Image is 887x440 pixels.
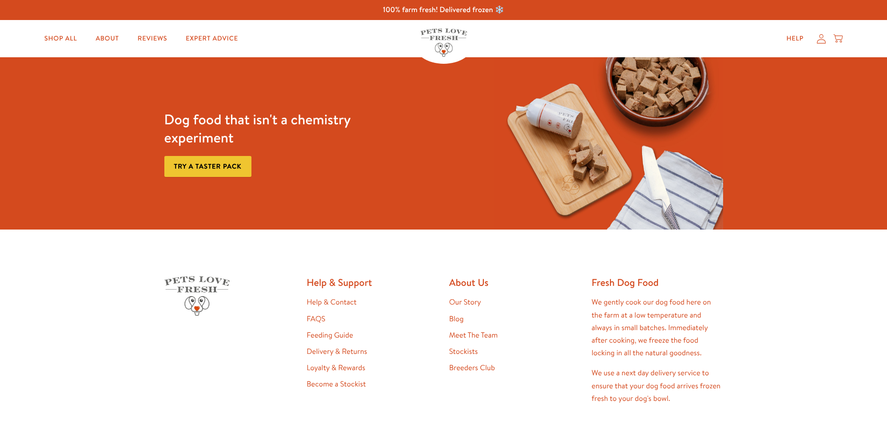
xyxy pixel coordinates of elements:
[449,314,464,324] a: Blog
[178,29,245,48] a: Expert Advice
[449,346,478,357] a: Stockists
[307,363,366,373] a: Loyalty & Rewards
[164,110,393,147] h3: Dog food that isn't a chemistry experiment
[37,29,84,48] a: Shop All
[592,296,723,359] p: We gently cook our dog food here on the farm at a low temperature and always in small batches. Im...
[307,297,357,307] a: Help & Contact
[88,29,126,48] a: About
[307,330,353,340] a: Feeding Guide
[164,276,230,316] img: Pets Love Fresh
[592,276,723,289] h2: Fresh Dog Food
[307,314,325,324] a: FAQS
[307,276,438,289] h2: Help & Support
[779,29,811,48] a: Help
[307,379,366,389] a: Become a Stockist
[494,57,723,230] img: Fussy
[307,346,367,357] a: Delivery & Returns
[592,367,723,405] p: We use a next day delivery service to ensure that your dog food arrives frozen fresh to your dog'...
[449,363,495,373] a: Breeders Club
[449,276,581,289] h2: About Us
[420,28,467,57] img: Pets Love Fresh
[130,29,175,48] a: Reviews
[449,297,481,307] a: Our Story
[449,330,498,340] a: Meet The Team
[164,156,251,177] a: Try a taster pack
